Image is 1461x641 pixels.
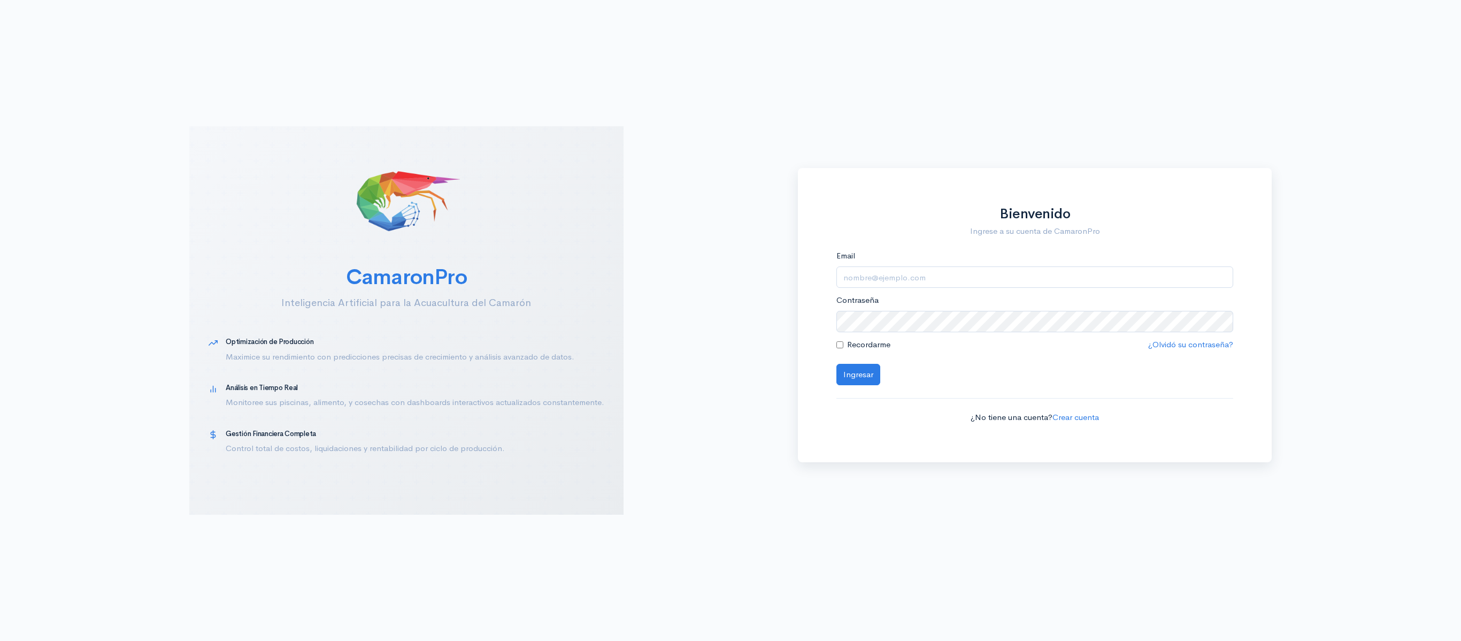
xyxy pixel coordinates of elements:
label: Recordarme [847,339,890,351]
p: Monitoree sus piscinas, alimento, y cosechas con dashboards interactivos actualizados constanteme... [226,396,604,409]
label: Contraseña [836,294,879,307]
a: ¿Olvidó su contraseña? [1148,339,1233,349]
a: Crear cuenta [1052,412,1099,422]
p: Ingrese a su cuenta de CamaronPro [836,225,1234,238]
label: Email [836,250,855,262]
h1: Bienvenido [836,207,1234,222]
h5: Gestión Financiera Completa [226,430,604,438]
img: CamaronPro Logo [353,146,460,253]
h5: Análisis en Tiempo Real [226,384,604,392]
h5: Optimización de Producción [226,338,604,346]
p: Inteligencia Artificial para la Acuacultura del Camarón [209,295,605,310]
p: ¿No tiene una cuenta? [836,411,1234,424]
button: Ingresar [836,364,880,386]
p: Maximice su rendimiento con predicciones precisas de crecimiento y análisis avanzado de datos. [226,351,604,363]
p: Control total de costos, liquidaciones y rentabilidad por ciclo de producción. [226,442,604,455]
input: nombre@ejemplo.com [836,266,1234,288]
h2: CamaronPro [209,265,605,289]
